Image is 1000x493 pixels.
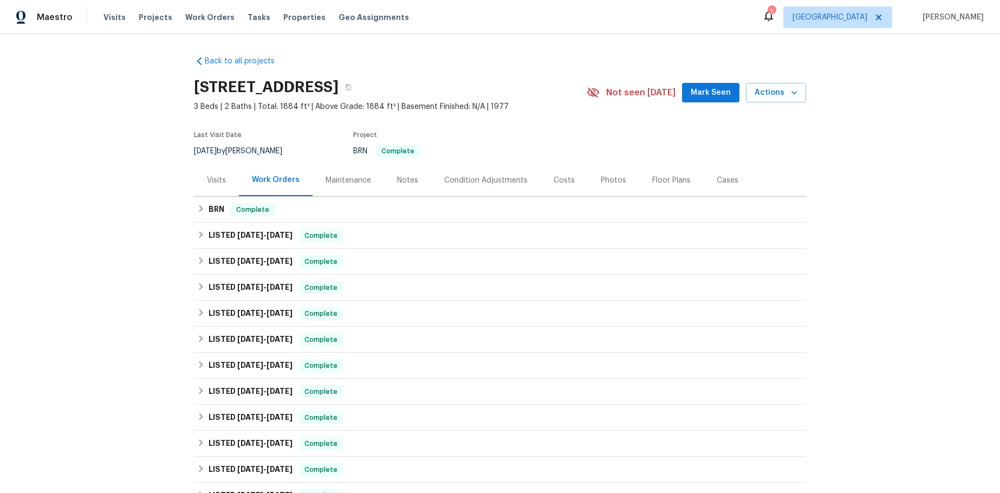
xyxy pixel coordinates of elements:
span: [DATE] [267,465,293,473]
span: - [237,465,293,473]
span: 3 Beds | 2 Baths | Total: 1884 ft² | Above Grade: 1884 ft² | Basement Finished: N/A | 1977 [194,101,587,112]
div: LISTED [DATE]-[DATE]Complete [194,301,806,327]
div: Floor Plans [652,175,691,186]
span: [DATE] [267,309,293,317]
span: Last Visit Date [194,132,242,138]
span: Mark Seen [691,86,731,100]
span: [DATE] [267,361,293,369]
h6: LISTED [209,463,293,476]
h6: LISTED [209,385,293,398]
h6: LISTED [209,307,293,320]
span: - [237,361,293,369]
div: LISTED [DATE]-[DATE]Complete [194,353,806,379]
span: Complete [300,230,342,241]
span: - [237,257,293,265]
span: - [237,231,293,239]
div: Condition Adjustments [444,175,528,186]
button: Copy Address [339,77,358,97]
div: Notes [397,175,418,186]
span: [DATE] [237,413,263,421]
div: LISTED [DATE]-[DATE]Complete [194,431,806,457]
div: LISTED [DATE]-[DATE]Complete [194,457,806,483]
div: Maintenance [326,175,371,186]
div: Cases [717,175,738,186]
span: [DATE] [194,147,217,155]
div: LISTED [DATE]-[DATE]Complete [194,223,806,249]
span: Complete [300,386,342,397]
span: [DATE] [237,335,263,343]
span: [DATE] [237,439,263,447]
span: [PERSON_NAME] [918,12,984,23]
h6: LISTED [209,281,293,294]
span: - [237,309,293,317]
span: Maestro [37,12,73,23]
div: BRN Complete [194,197,806,223]
button: Actions [746,83,806,103]
span: BRN [353,147,420,155]
div: LISTED [DATE]-[DATE]Complete [194,249,806,275]
span: Not seen [DATE] [606,87,676,98]
span: [DATE] [267,257,293,265]
h6: LISTED [209,359,293,372]
span: Complete [300,334,342,345]
a: Back to all projects [194,56,298,67]
span: - [237,335,293,343]
span: [DATE] [267,231,293,239]
span: [DATE] [237,361,263,369]
span: Complete [300,360,342,371]
h6: LISTED [209,411,293,424]
h6: BRN [209,203,224,216]
div: Work Orders [252,174,300,185]
span: [DATE] [267,283,293,291]
h6: LISTED [209,333,293,346]
span: [DATE] [267,387,293,395]
span: [DATE] [267,335,293,343]
span: Project [353,132,377,138]
span: [DATE] [267,413,293,421]
div: LISTED [DATE]-[DATE]Complete [194,379,806,405]
span: Geo Assignments [339,12,409,23]
span: Complete [300,464,342,475]
div: Visits [207,175,226,186]
span: [DATE] [237,231,263,239]
div: LISTED [DATE]-[DATE]Complete [194,327,806,353]
span: [DATE] [237,309,263,317]
span: Tasks [248,14,270,21]
div: Costs [554,175,575,186]
span: [DATE] [237,465,263,473]
span: - [237,283,293,291]
span: Projects [139,12,172,23]
span: Work Orders [185,12,235,23]
span: - [237,439,293,447]
span: Complete [300,412,342,423]
button: Mark Seen [682,83,739,103]
span: [GEOGRAPHIC_DATA] [793,12,867,23]
span: Complete [300,308,342,319]
div: LISTED [DATE]-[DATE]Complete [194,275,806,301]
span: Complete [300,282,342,293]
div: by [PERSON_NAME] [194,145,295,158]
span: Visits [103,12,126,23]
span: Complete [300,438,342,449]
h2: [STREET_ADDRESS] [194,82,339,93]
h6: LISTED [209,437,293,450]
span: Actions [755,86,797,100]
span: - [237,413,293,421]
span: - [237,387,293,395]
span: [DATE] [237,387,263,395]
span: [DATE] [237,257,263,265]
h6: LISTED [209,255,293,268]
span: Complete [300,256,342,267]
span: Complete [377,148,419,154]
span: Properties [283,12,326,23]
span: Complete [232,204,274,215]
span: [DATE] [267,439,293,447]
div: Photos [601,175,626,186]
h6: LISTED [209,229,293,242]
span: [DATE] [237,283,263,291]
div: LISTED [DATE]-[DATE]Complete [194,405,806,431]
div: 7 [768,7,775,17]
